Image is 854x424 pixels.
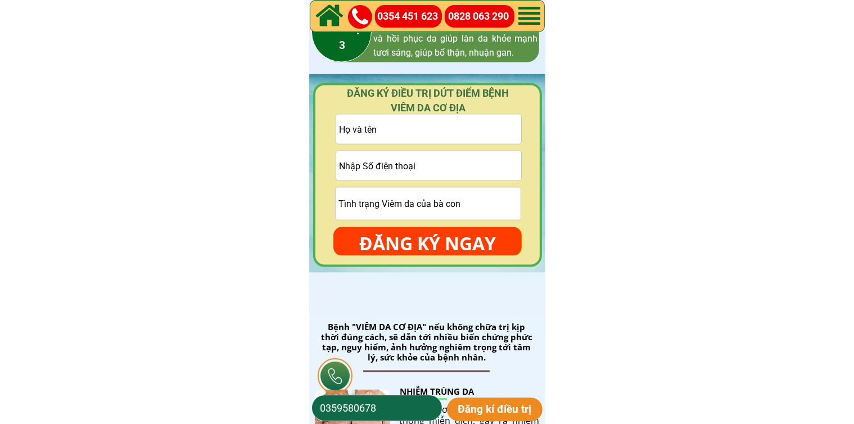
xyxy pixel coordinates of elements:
[447,398,543,421] p: Đăng kí điều trị
[333,227,522,260] p: ĐĂNG KÝ NGAY
[448,8,515,25] a: 0828 063 290
[374,19,538,58] span: Nâng cao hệ miễn dịch, tăng độ đàn hồi và hồi phục da giúp làn da khỏe mạnh tươi sáng, giúp bổ th...
[317,395,437,421] input: Số điện thoại
[400,386,521,398] h2: NHIỄM TRÙNG DA
[336,151,521,181] input: Vui lòng nhập ĐÚNG SỐ ĐIỆN THOẠI
[336,188,521,220] input: Tình trạng Viêm da của bà con
[336,115,521,144] input: Họ và tên
[286,20,399,55] h3: GIAI ĐOẠN 3
[331,86,526,114] h4: ĐĂNG KÝ ĐIỀU TRỊ DỨT ĐIỂM BỆNH VIÊM DA CƠ ĐỊA
[377,8,444,25] a: 0354 451 623
[319,322,535,362] div: Bệnh "VIÊM DA CƠ ĐỊA" nếu không chữa trị kịp thời đúng cách, sẽ dẫn tới nhiều biến chứng phức tạp...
